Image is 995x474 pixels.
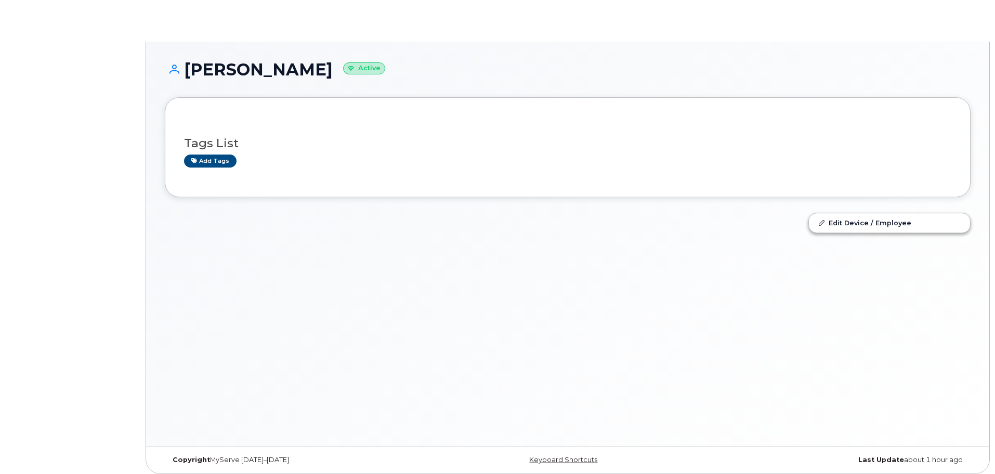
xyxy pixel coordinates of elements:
strong: Copyright [173,456,210,464]
div: MyServe [DATE]–[DATE] [165,456,434,464]
a: Keyboard Shortcuts [529,456,597,464]
div: about 1 hour ago [702,456,971,464]
a: Edit Device / Employee [809,213,970,232]
h1: [PERSON_NAME] [165,60,971,79]
a: Add tags [184,155,237,168]
h3: Tags List [184,137,951,150]
strong: Last Update [858,456,904,464]
small: Active [343,62,385,74]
